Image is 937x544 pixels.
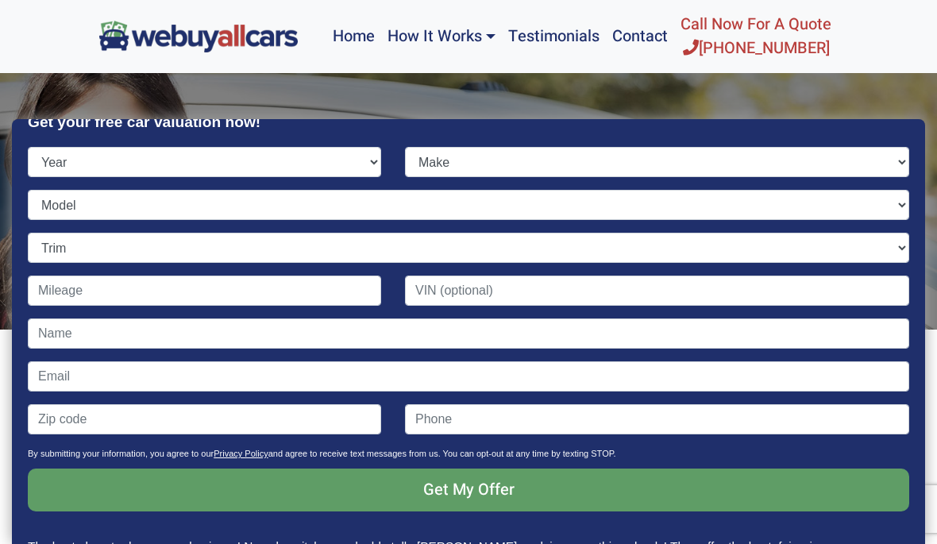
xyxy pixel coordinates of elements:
input: VIN (optional) [405,276,909,306]
a: Call Now For A Quote[PHONE_NUMBER] [674,6,838,67]
a: Contact [606,6,674,67]
a: How It Works [381,6,502,67]
a: Privacy Policy [214,449,268,458]
input: Name [28,318,909,349]
a: Testimonials [502,6,606,67]
input: Zip code [28,404,381,434]
p: By submitting your information, you agree to our and agree to receive text messages from us. You ... [28,447,909,469]
input: Get My Offer [28,469,909,511]
form: Contact form [28,147,909,537]
a: Home [326,6,381,67]
input: Mileage [28,276,381,306]
strong: Get your free car valuation now! [28,114,260,130]
input: Phone [405,404,909,434]
img: We Buy All Cars in NJ logo [99,21,298,52]
input: Email [28,361,909,392]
